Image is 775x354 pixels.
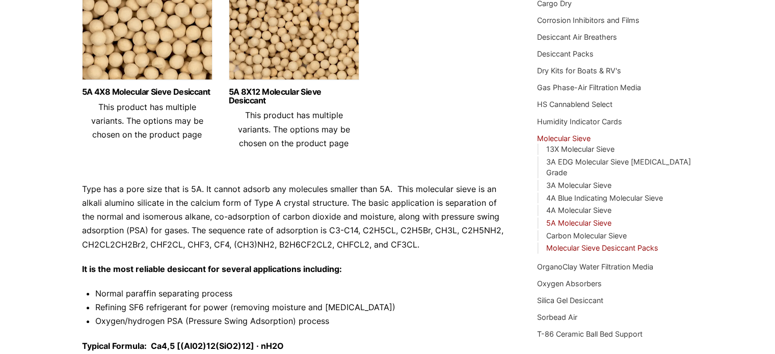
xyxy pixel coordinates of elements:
li: Normal paraffin separating process [95,287,507,301]
span: This product has multiple variants. The options may be chosen on the product page [238,110,350,148]
li: Oxygen/hydrogen PSA (Pressure Swing Adsorption) process [95,314,507,328]
a: Gas Phase-Air Filtration Media [537,83,641,92]
a: Carbon Molecular Sieve [546,231,626,240]
a: Silica Gel Desiccant [537,296,603,305]
a: 3A EDG Molecular Sieve [MEDICAL_DATA] Grade [546,157,690,177]
a: HS Cannablend Select [537,100,612,108]
a: 5A 8X12 Molecular Sieve Desiccant [229,88,359,105]
a: OrganoClay Water Filtration Media [537,262,653,271]
span: This product has multiple variants. The options may be chosen on the product page [91,102,203,140]
strong: Typical Formula: Ca4,5 [(Al02)12(SiO2)12] · nH2O [82,341,284,351]
a: Molecular Sieve Desiccant Packs [546,243,658,252]
a: Desiccant Packs [537,49,594,58]
a: Sorbead Air [537,313,577,321]
a: Dry Kits for Boats & RV's [537,66,621,75]
a: T-86 Ceramic Ball Bed Support [537,330,643,338]
a: Oxygen Absorbers [537,279,602,288]
a: 4A Blue Indicating Molecular Sieve [546,194,662,202]
a: 3A Molecular Sieve [546,181,611,189]
a: 13X Molecular Sieve [546,145,614,153]
a: Desiccant Air Breathers [537,33,617,41]
a: 4A Molecular Sieve [546,206,611,214]
li: Refining SF6 refrigerant for power (removing moisture and [MEDICAL_DATA]) [95,301,507,314]
a: Corrosion Inhibitors and Films [537,16,639,24]
a: Molecular Sieve [537,134,591,143]
a: 5A Molecular Sieve [546,219,611,227]
p: Type has a pore size that is 5A. It cannot adsorb any molecules smaller than 5A. This molecular s... [82,182,507,252]
strong: It is the most reliable desiccant for several applications including: [82,264,342,274]
a: Humidity Indicator Cards [537,117,622,126]
a: 5A 4X8 Molecular Sieve Desiccant [82,88,212,96]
